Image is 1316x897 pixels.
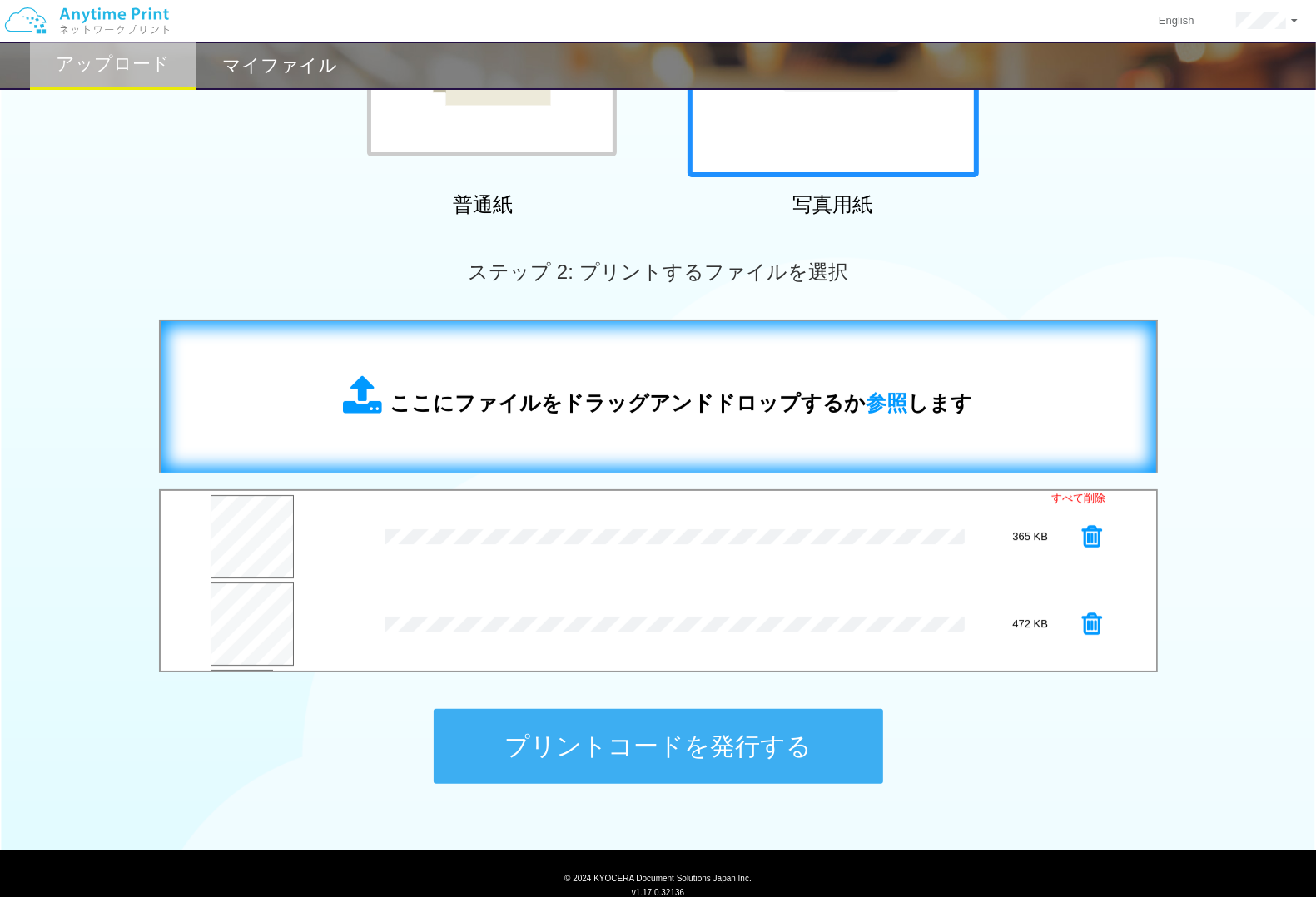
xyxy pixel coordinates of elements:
h2: マイファイル [222,56,337,76]
h2: 普通紙 [338,194,629,216]
span: 参照 [867,391,908,414]
button: プリントコードを発行する [434,709,883,784]
div: 365 KB [979,529,1082,545]
h2: アップロード [57,54,171,74]
div: 472 KB [979,617,1082,632]
span: ここにファイルをドラッグアンドドロップするか します [390,391,973,414]
a: すべて削除 [1052,491,1106,507]
span: v1.17.0.32136 [632,887,684,897]
h2: 写真用紙 [688,194,979,216]
span: ステップ 2: プリントするファイルを選択 [468,260,847,283]
span: © 2024 KYOCERA Document Solutions Japan Inc. [564,872,752,883]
